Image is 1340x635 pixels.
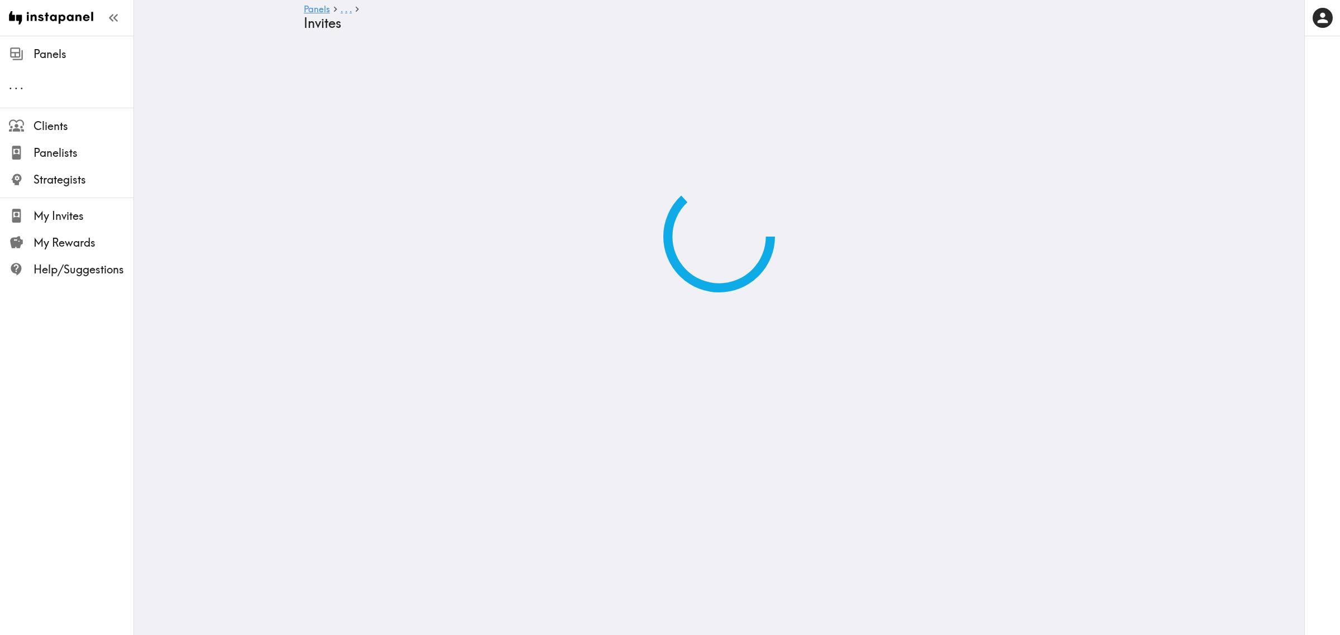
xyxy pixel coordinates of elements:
[33,118,133,134] span: Clients
[350,3,352,15] span: .
[33,172,133,187] span: Strategists
[20,78,23,92] span: .
[33,208,133,224] span: My Invites
[33,262,133,277] span: Help/Suggestions
[33,235,133,251] span: My Rewards
[33,46,133,62] span: Panels
[341,4,352,15] a: ...
[304,15,1126,31] h4: Invites
[9,78,12,92] span: .
[345,3,347,15] span: .
[304,4,330,15] a: Panels
[33,145,133,161] span: Panelists
[15,78,18,92] span: .
[341,3,343,15] span: .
